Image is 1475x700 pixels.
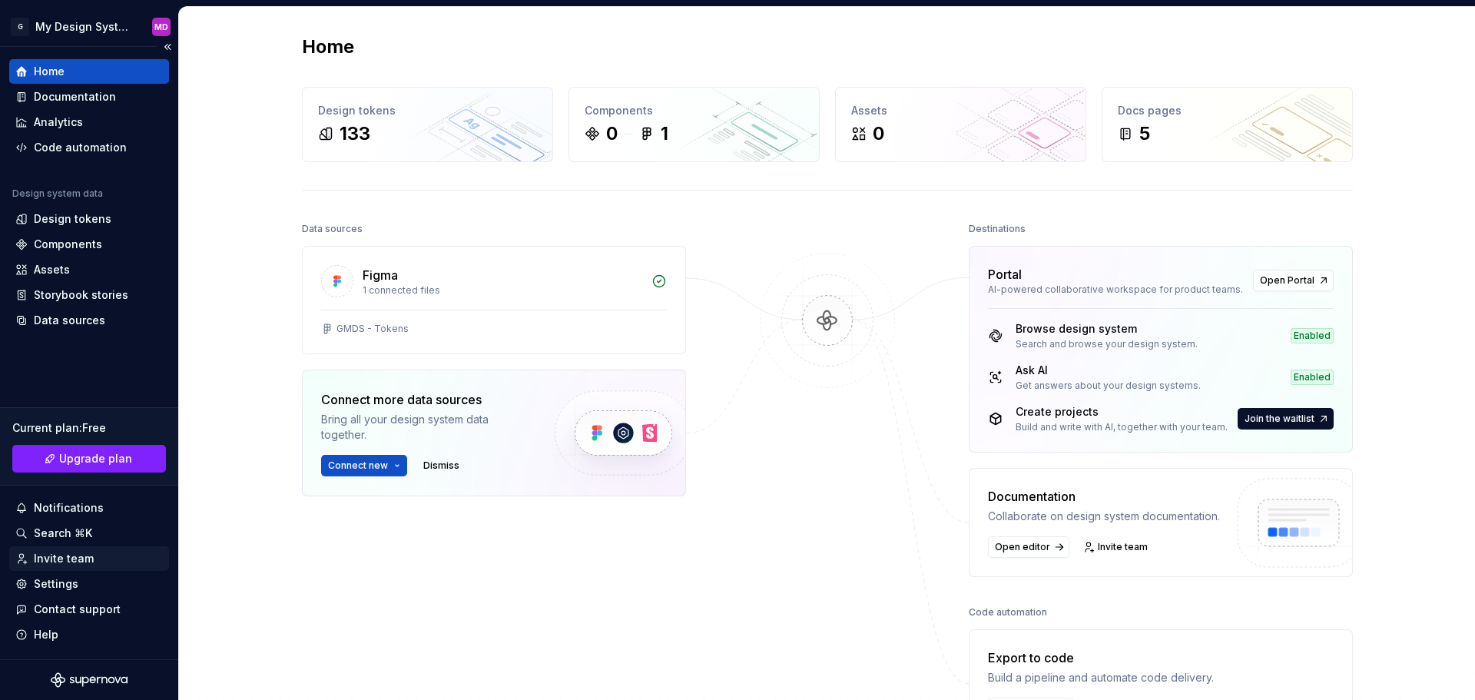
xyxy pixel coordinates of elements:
[9,207,169,231] a: Design tokens
[9,546,169,571] a: Invite team
[1102,87,1353,162] a: Docs pages5
[321,455,407,476] button: Connect new
[9,135,169,160] a: Code automation
[1016,338,1198,350] div: Search and browse your design system.
[34,237,102,252] div: Components
[9,572,169,596] a: Settings
[995,541,1050,553] span: Open editor
[35,19,134,35] div: My Design System
[34,526,92,541] div: Search ⌘K
[585,103,804,118] div: Components
[34,627,58,642] div: Help
[969,218,1026,240] div: Destinations
[988,536,1069,558] a: Open editor
[9,622,169,647] button: Help
[1016,380,1201,392] div: Get answers about your design systems.
[12,445,166,473] button: Upgrade plan
[606,121,618,146] div: 0
[302,87,553,162] a: Design tokens133
[34,313,105,328] div: Data sources
[340,121,370,146] div: 133
[34,551,94,566] div: Invite team
[34,89,116,105] div: Documentation
[1139,121,1150,146] div: 5
[1098,541,1148,553] span: Invite team
[34,64,65,79] div: Home
[34,262,70,277] div: Assets
[328,459,388,472] span: Connect new
[1291,370,1334,385] div: Enabled
[969,602,1047,623] div: Code automation
[9,232,169,257] a: Components
[1079,536,1155,558] a: Invite team
[302,35,354,59] h2: Home
[9,521,169,546] button: Search ⌘K
[9,110,169,134] a: Analytics
[9,597,169,622] button: Contact support
[661,121,668,146] div: 1
[154,21,168,33] div: MD
[34,287,128,303] div: Storybook stories
[851,103,1070,118] div: Assets
[988,487,1220,506] div: Documentation
[34,602,121,617] div: Contact support
[416,455,466,476] button: Dismiss
[302,246,686,354] a: Figma1 connected filesGMDS - Tokens
[988,509,1220,524] div: Collaborate on design system documentation.
[321,390,529,409] div: Connect more data sources
[9,257,169,282] a: Assets
[9,308,169,333] a: Data sources
[1016,321,1198,337] div: Browse design system
[568,87,820,162] a: Components01
[9,496,169,520] button: Notifications
[835,87,1086,162] a: Assets0
[988,284,1244,296] div: AI-powered collaborative workspace for product teams.
[873,121,884,146] div: 0
[1016,404,1228,420] div: Create projects
[363,284,642,297] div: 1 connected files
[12,420,166,436] div: Current plan : Free
[321,412,529,443] div: Bring all your design system data together.
[1260,274,1314,287] span: Open Portal
[59,451,132,466] span: Upgrade plan
[12,187,103,200] div: Design system data
[157,36,178,58] button: Collapse sidebar
[11,18,29,36] div: G
[423,459,459,472] span: Dismiss
[302,218,363,240] div: Data sources
[34,140,127,155] div: Code automation
[9,283,169,307] a: Storybook stories
[34,576,78,592] div: Settings
[318,103,537,118] div: Design tokens
[363,266,398,284] div: Figma
[3,10,175,43] button: GMy Design SystemMD
[988,265,1022,284] div: Portal
[1238,408,1334,430] button: Join the waitlist
[1016,363,1201,378] div: Ask AI
[34,211,111,227] div: Design tokens
[1253,270,1334,291] a: Open Portal
[34,500,104,516] div: Notifications
[1016,421,1228,433] div: Build and write with AI, together with your team.
[336,323,409,335] div: GMDS - Tokens
[1291,328,1334,343] div: Enabled
[9,59,169,84] a: Home
[34,114,83,130] div: Analytics
[1245,413,1314,425] span: Join the waitlist
[51,672,128,688] svg: Supernova Logo
[9,85,169,109] a: Documentation
[988,649,1214,667] div: Export to code
[988,670,1214,685] div: Build a pipeline and automate code delivery.
[1118,103,1337,118] div: Docs pages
